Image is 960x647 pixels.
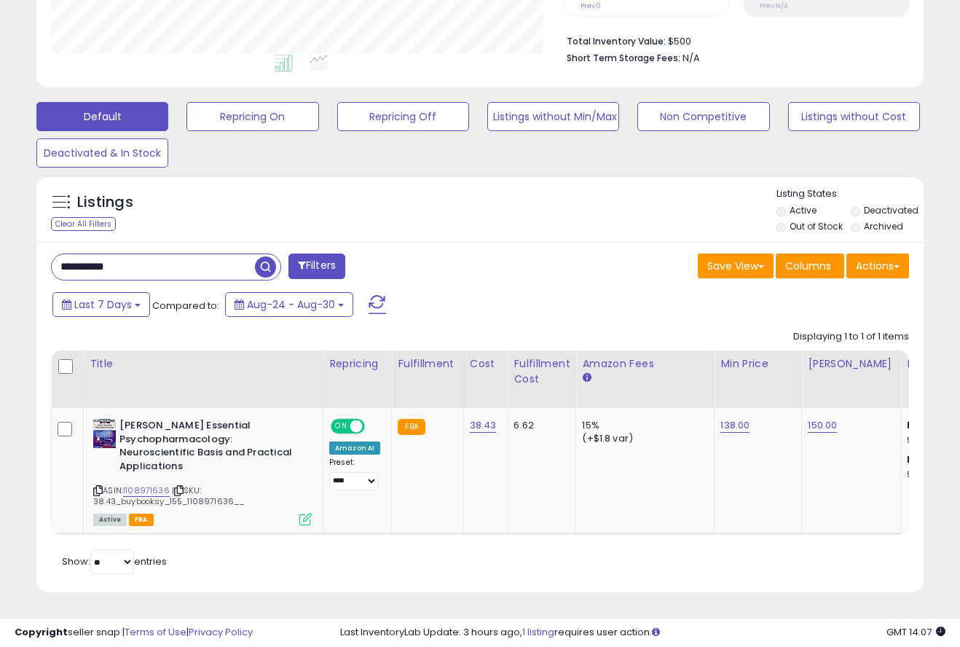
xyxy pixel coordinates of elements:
div: Clear All Filters [51,217,116,231]
button: Listings without Min/Max [487,102,619,131]
a: 150.00 [808,418,837,433]
a: 1108971636 [123,485,170,497]
small: FBA [398,419,425,435]
div: 6.62 [514,419,564,432]
label: Archived [864,220,903,232]
button: Save View [698,254,774,278]
div: Min Price [720,356,795,372]
h5: Listings [77,192,133,213]
div: Cost [470,356,502,372]
img: 51aQoek0INL._SL40_.jpg [93,419,116,448]
div: Last InventoryLab Update: 3 hours ago, requires user action. [340,626,945,640]
li: $500 [567,31,898,49]
button: Repricing Off [337,102,469,131]
span: All listings currently available for purchase on Amazon [93,514,127,526]
p: Listing States: [776,187,924,201]
span: OFF [363,420,386,433]
span: Compared to: [152,299,219,313]
a: Privacy Policy [189,625,253,639]
label: Out of Stock [790,220,843,232]
div: Title [90,356,317,372]
small: Prev: 0 [581,1,601,10]
div: Fulfillment Cost [514,356,570,387]
a: 38.43 [470,418,497,433]
span: Last 7 Days [74,297,132,312]
a: Terms of Use [125,625,186,639]
b: Max: [907,452,932,466]
span: N/A [682,51,700,65]
strong: Copyright [15,625,68,639]
div: Amazon AI [329,442,380,455]
div: seller snap | | [15,626,253,640]
a: 1 listing [522,625,554,639]
button: Non Competitive [637,102,769,131]
button: Deactivated & In Stock [36,138,168,168]
small: Amazon Fees. [582,372,591,385]
b: [PERSON_NAME] Essential Psychopharmacology: Neuroscientific Basis and Practical Applications [119,419,296,477]
div: Displaying 1 to 1 of 1 items [793,330,909,344]
div: ASIN: [93,419,312,524]
button: Columns [776,254,844,278]
span: FBA [129,514,154,526]
b: Short Term Storage Fees: [567,52,680,64]
label: Deactivated [864,204,918,216]
b: Min: [907,418,929,432]
small: Prev: N/A [760,1,788,10]
button: Actions [846,254,909,278]
button: Last 7 Days [52,292,150,317]
label: Active [790,204,817,216]
span: Columns [785,259,831,273]
span: | SKU: 38.43_buybooksy_155_1108971636__ [93,485,244,506]
span: Aug-24 - Aug-30 [247,297,335,312]
button: Repricing On [186,102,318,131]
div: Repricing [329,356,385,372]
div: Amazon Fees [582,356,708,372]
span: Show: entries [62,554,167,568]
div: [PERSON_NAME] [808,356,894,372]
span: 2025-09-7 14:07 GMT [886,625,945,639]
button: Filters [288,254,345,279]
div: 15% [582,419,703,432]
button: Listings without Cost [788,102,920,131]
button: Default [36,102,168,131]
div: (+$1.8 var) [582,432,703,445]
a: 138.00 [720,418,749,433]
div: Fulfillment [398,356,457,372]
b: Total Inventory Value: [567,35,666,47]
button: Aug-24 - Aug-30 [225,292,353,317]
span: ON [332,420,350,433]
div: Preset: [329,458,380,490]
